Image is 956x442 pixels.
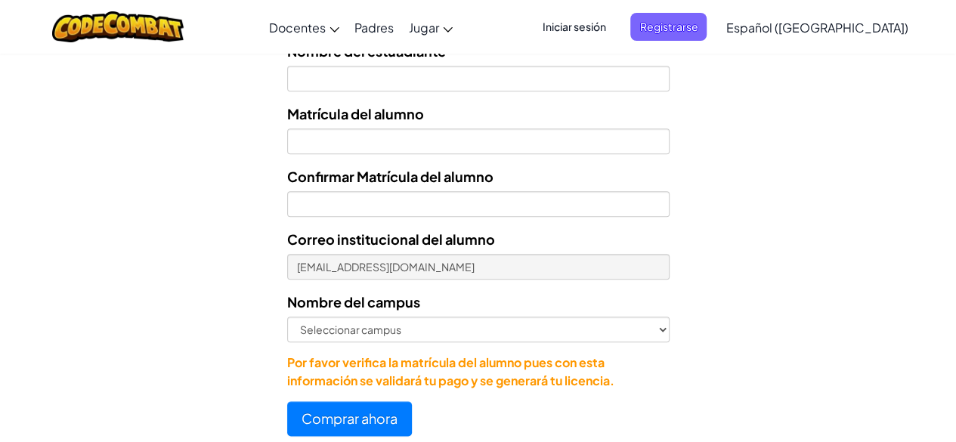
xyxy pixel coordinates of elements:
[287,354,670,390] p: Por favor verifica la matrícula del alumno pues con esta información se validará tu pago y se gen...
[401,7,460,48] a: Jugar
[287,291,420,313] label: Nombre del campus
[534,13,615,41] button: Iniciar sesión
[287,228,495,250] label: Correo institucional del alumno
[261,7,347,48] a: Docentes
[630,13,707,41] button: Registrarse
[409,20,439,36] span: Jugar
[726,20,908,36] span: Español ([GEOGRAPHIC_DATA])
[287,103,424,125] label: Matrícula del alumno
[287,165,493,187] label: Confirmar Matrícula del alumno
[52,11,184,42] img: CodeCombat logo
[269,20,326,36] span: Docentes
[347,7,401,48] a: Padres
[718,7,915,48] a: Español ([GEOGRAPHIC_DATA])
[287,401,412,436] button: Comprar ahora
